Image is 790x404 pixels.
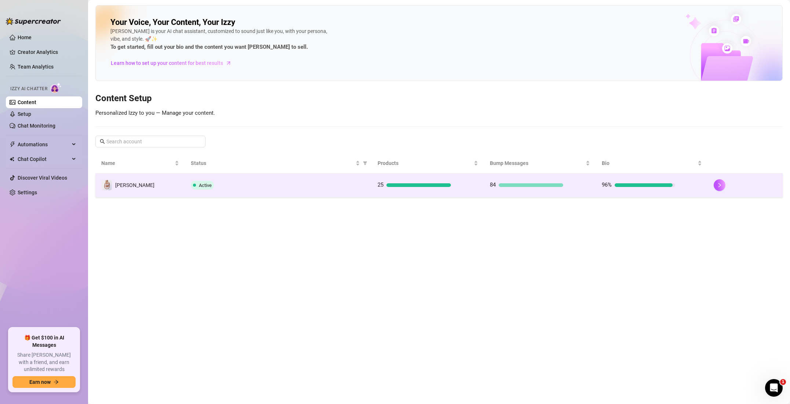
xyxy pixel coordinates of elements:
[10,157,14,162] img: Chat Copilot
[596,153,708,173] th: Bio
[780,379,786,385] span: 1
[18,153,70,165] span: Chat Copilot
[18,123,55,129] a: Chat Monitoring
[54,379,59,385] span: arrow-right
[602,159,696,167] span: Bio
[110,17,235,27] h2: Your Voice, Your Content, Your Izzy
[18,139,70,150] span: Automations
[372,153,484,173] th: Products
[714,179,725,191] button: right
[765,379,783,397] iframe: Intercom live chat
[490,181,496,188] span: 84
[12,334,76,349] span: 🎁 Get $100 in AI Messages
[12,376,76,388] button: Earn nowarrow-right
[6,18,61,25] img: logo-BBDzfeDw.svg
[191,159,354,167] span: Status
[18,111,31,117] a: Setup
[95,153,185,173] th: Name
[95,110,215,116] span: Personalized Izzy to you — Manage your content.
[111,59,223,67] span: Learn how to set up your content for best results
[18,34,32,40] a: Home
[717,183,722,188] span: right
[484,153,596,173] th: Bump Messages
[361,158,369,169] span: filter
[102,180,112,190] img: ashley
[110,27,331,52] div: [PERSON_NAME] is your AI chat assistant, customized to sound just like you, with your persona, vi...
[490,159,584,167] span: Bump Messages
[669,6,782,81] img: ai-chatter-content-library-cLFOSyPT.png
[18,64,54,70] a: Team Analytics
[10,85,47,92] span: Izzy AI Chatter
[95,93,783,104] h3: Content Setup
[10,142,15,147] span: thunderbolt
[18,99,36,105] a: Content
[185,153,372,173] th: Status
[225,59,232,67] span: arrow-right
[50,82,62,93] img: AI Chatter
[115,182,154,188] span: [PERSON_NAME]
[602,181,612,188] span: 96%
[100,139,105,144] span: search
[18,175,67,181] a: Discover Viral Videos
[12,352,76,373] span: Share [PERSON_NAME] with a friend, and earn unlimited rewards
[378,159,472,167] span: Products
[29,379,51,385] span: Earn now
[101,159,173,167] span: Name
[18,46,76,58] a: Creator Analytics
[363,161,367,165] span: filter
[110,57,237,69] a: Learn how to set up your content for best results
[18,190,37,195] a: Settings
[110,44,308,50] strong: To get started, fill out your bio and the content you want [PERSON_NAME] to sell.
[199,183,212,188] span: Active
[378,181,383,188] span: 25
[106,137,195,146] input: Search account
